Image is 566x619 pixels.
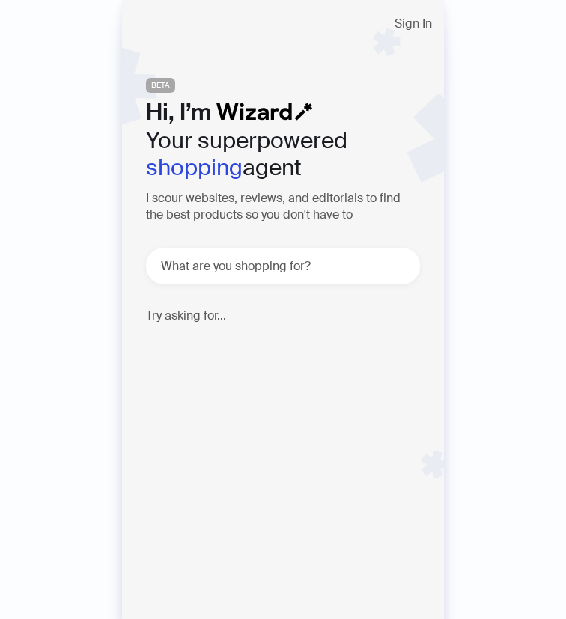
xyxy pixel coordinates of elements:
span: Hi, I’m [146,97,211,126]
h4: Try asking for... [146,308,420,323]
span: Sign In [395,18,432,30]
span: BETA [146,78,175,93]
h3: I scour websites, reviews, and editorials to find the best products so you don't have to [146,190,420,224]
em: shopping [146,153,243,182]
button: Sign In [383,12,444,36]
h2: Your superpowered agent [146,127,420,181]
